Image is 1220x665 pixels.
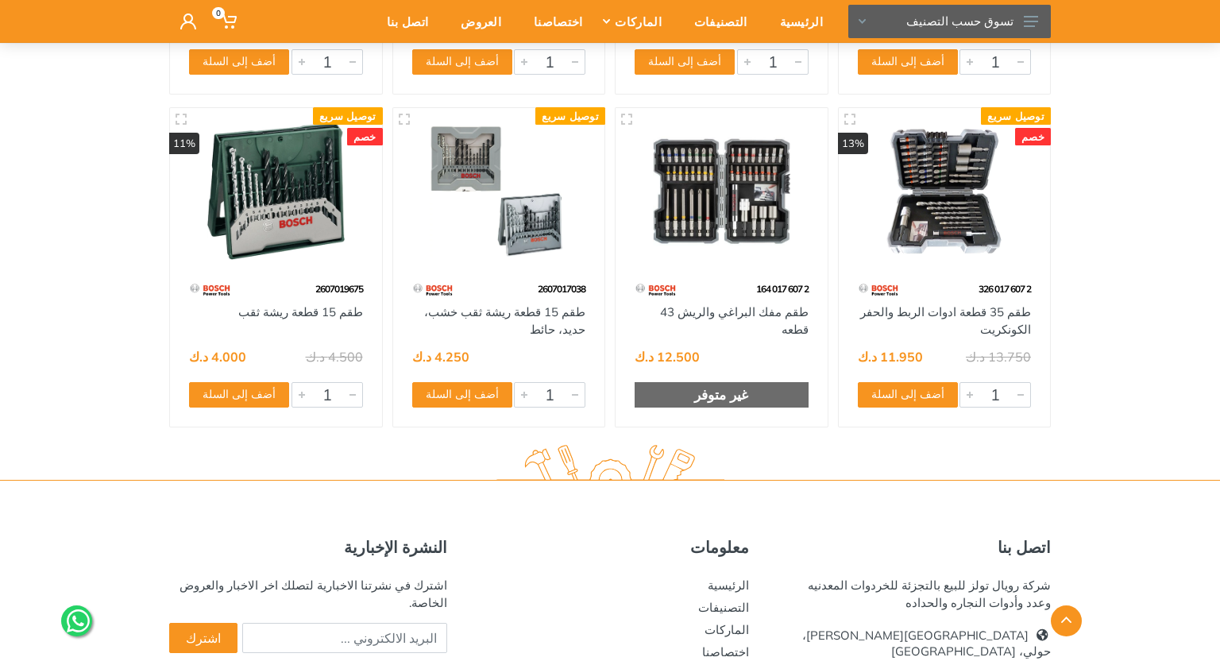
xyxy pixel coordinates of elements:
div: اتصل بنا [365,5,439,38]
a: التصنيفات [698,600,749,615]
a: اختصاصنا [702,644,749,659]
img: Royal Tools - طقم 35 قطعة ادوات الربط والحفر الكونكريت [853,122,1037,260]
div: اختصاصنا [512,5,593,38]
button: أضف إلى السلة [189,49,289,75]
div: التصنيفات [673,5,759,38]
img: 55.webp [412,276,454,304]
div: 4.500 د.ك [306,350,363,363]
div: شركة رويال تولز للبيع بالتجزئة للخردوات المعدنيه وعدد وأدوات النجاره والحداده [773,577,1051,612]
span: 2607019675 [315,283,363,295]
div: 4.000 د.ك [189,350,246,363]
img: Royal Tools - طقم 15 قطعة ريشة ثقب خشب، حديد، حائط [407,122,591,260]
div: 13.750 د.ك [966,350,1031,363]
a: الماركات [705,622,749,637]
div: 12.500 د.ك [635,350,700,363]
div: 11% [169,133,199,155]
div: 11.950 د.ك [858,350,923,363]
a: [GEOGRAPHIC_DATA][PERSON_NAME]، حولي، [GEOGRAPHIC_DATA] [802,628,1051,659]
h5: اتصل بنا [773,538,1051,557]
img: 55.webp [635,276,677,304]
button: اشترك [169,623,237,653]
button: أضف إلى السلة [635,49,735,75]
div: خصم [1015,128,1051,145]
a: طقم 15 قطعة ريشة ثقب خشب، حديد، حائط [424,304,585,338]
h5: النشرة الإخبارية [169,538,447,557]
div: غير متوفر [635,382,809,408]
img: 55.webp [858,276,900,304]
img: Royal Tools - طقم مفك البراغي والريش 43 قطعه [630,122,813,260]
span: 2607017038 [538,283,585,295]
div: العروض [439,5,512,38]
div: الرئيسية [759,5,834,38]
img: 55.webp [189,276,231,304]
span: 2 607 017 326 [979,283,1031,295]
div: خصم [347,128,383,145]
div: توصيل سريع [535,107,605,125]
div: توصيل سريع [981,107,1051,125]
button: أضف إلى السلة [412,382,512,408]
div: توصيل سريع [313,107,383,125]
div: اشترك في نشرتنا الاخبارية لتصلك اخر الاخبار والعروض الخاصة. [169,577,447,612]
span: 2 607 017 164 [756,283,809,295]
a: الرئيسية [708,578,749,593]
button: تسوق حسب التصنيف [848,5,1051,38]
img: Royal Tools - طقم 15 قطعة ريشة ثقب [184,122,368,260]
button: أضف إلى السلة [189,382,289,408]
a: طقم مفك البراغي والريش 43 قطعه [660,304,809,338]
input: البريد الالكتروني ... [242,623,447,653]
div: 4.250 د.ك [412,350,469,363]
a: طقم 35 قطعة ادوات الربط والحفر الكونكريت [860,304,1031,338]
a: طقم 15 قطعة ريشة ثقب [238,304,363,319]
button: أضف إلى السلة [858,382,958,408]
span: 0 [212,7,225,19]
button: أضف إلى السلة [858,49,958,75]
div: 13% [838,133,868,155]
h5: معلومات [471,538,749,557]
button: أضف إلى السلة [412,49,512,75]
div: الماركات [593,5,672,38]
